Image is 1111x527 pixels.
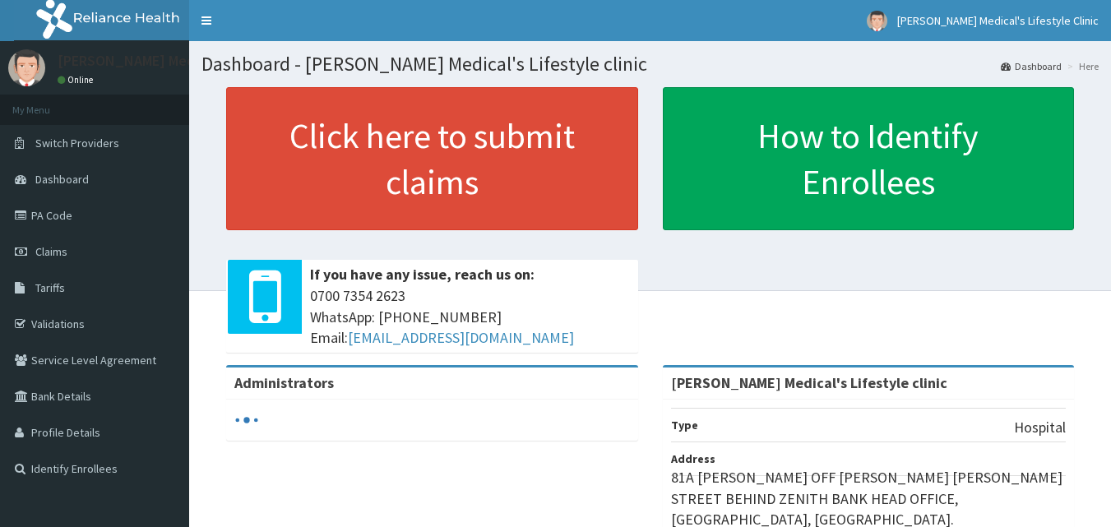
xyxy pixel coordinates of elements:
[234,408,259,432] svg: audio-loading
[867,11,887,31] img: User Image
[58,74,97,86] a: Online
[35,244,67,259] span: Claims
[234,373,334,392] b: Administrators
[35,136,119,150] span: Switch Providers
[671,451,715,466] b: Address
[310,265,535,284] b: If you have any issue, reach us on:
[1014,417,1066,438] p: Hospital
[310,285,630,349] span: 0700 7354 2623 WhatsApp: [PHONE_NUMBER] Email:
[663,87,1075,230] a: How to Identify Enrollees
[35,280,65,295] span: Tariffs
[201,53,1099,75] h1: Dashboard - [PERSON_NAME] Medical's Lifestyle clinic
[58,53,326,68] p: [PERSON_NAME] Medical's Lifestyle Clinic
[671,373,947,392] strong: [PERSON_NAME] Medical's Lifestyle clinic
[35,172,89,187] span: Dashboard
[8,49,45,86] img: User Image
[226,87,638,230] a: Click here to submit claims
[897,13,1099,28] span: [PERSON_NAME] Medical's Lifestyle Clinic
[1001,59,1062,73] a: Dashboard
[671,418,698,432] b: Type
[1063,59,1099,73] li: Here
[348,328,574,347] a: [EMAIL_ADDRESS][DOMAIN_NAME]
